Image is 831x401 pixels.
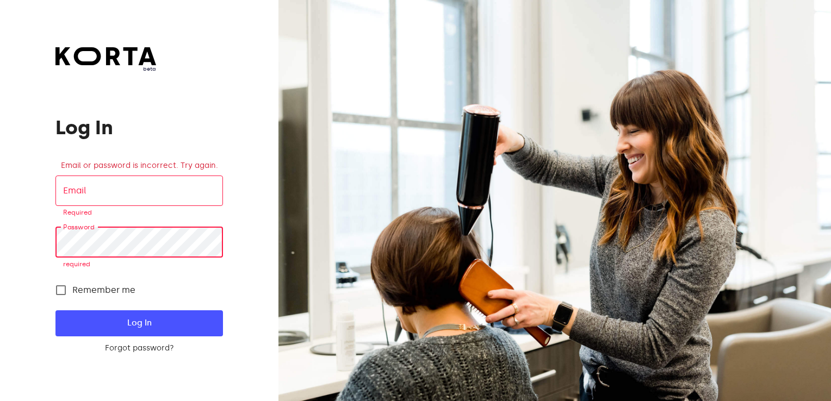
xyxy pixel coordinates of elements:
img: Korta [55,47,156,65]
div: Email or password is incorrect. Try again. [55,160,222,171]
button: Log In [55,310,222,336]
a: Forgot password? [55,343,222,354]
span: beta [55,65,156,73]
p: required [63,259,215,270]
a: beta [55,47,156,73]
h1: Log In [55,117,222,139]
span: Remember me [72,284,135,297]
span: Log In [73,316,205,330]
p: Required [63,208,215,218]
